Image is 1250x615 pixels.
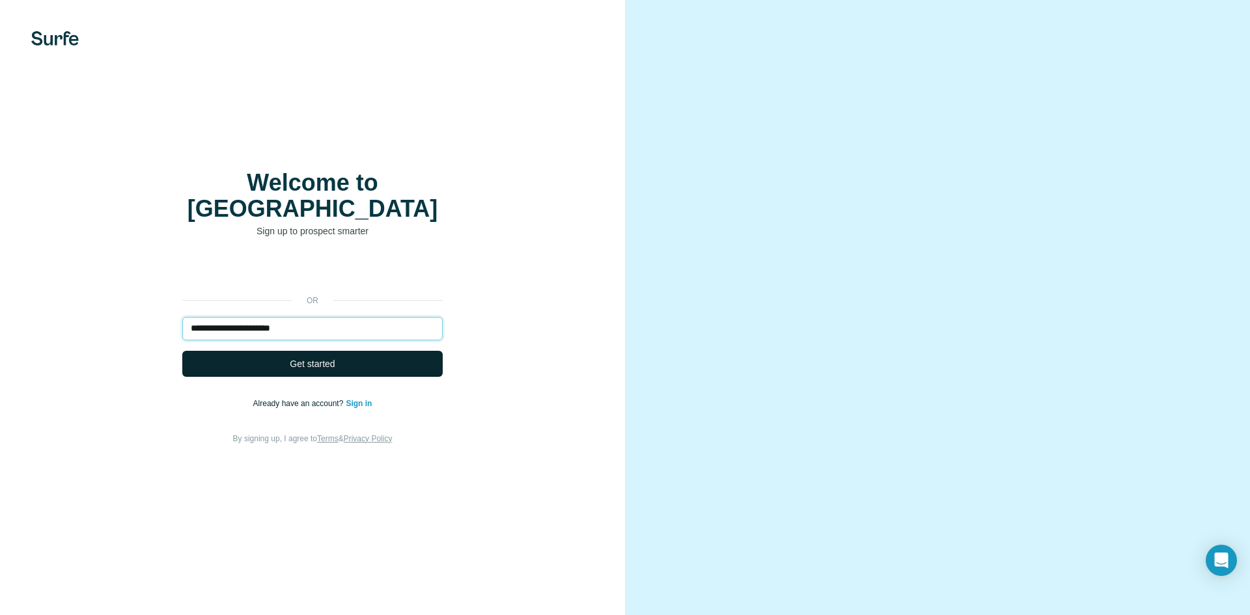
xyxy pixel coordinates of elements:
[182,351,443,377] button: Get started
[31,31,79,46] img: Surfe's logo
[233,434,393,443] span: By signing up, I agree to &
[1206,545,1237,576] div: Open Intercom Messenger
[182,225,443,238] p: Sign up to prospect smarter
[344,434,393,443] a: Privacy Policy
[176,257,449,286] iframe: Sign in with Google Button
[290,357,335,370] span: Get started
[253,399,346,408] span: Already have an account?
[182,170,443,222] h1: Welcome to [GEOGRAPHIC_DATA]
[317,434,339,443] a: Terms
[292,295,333,307] p: or
[346,399,372,408] a: Sign in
